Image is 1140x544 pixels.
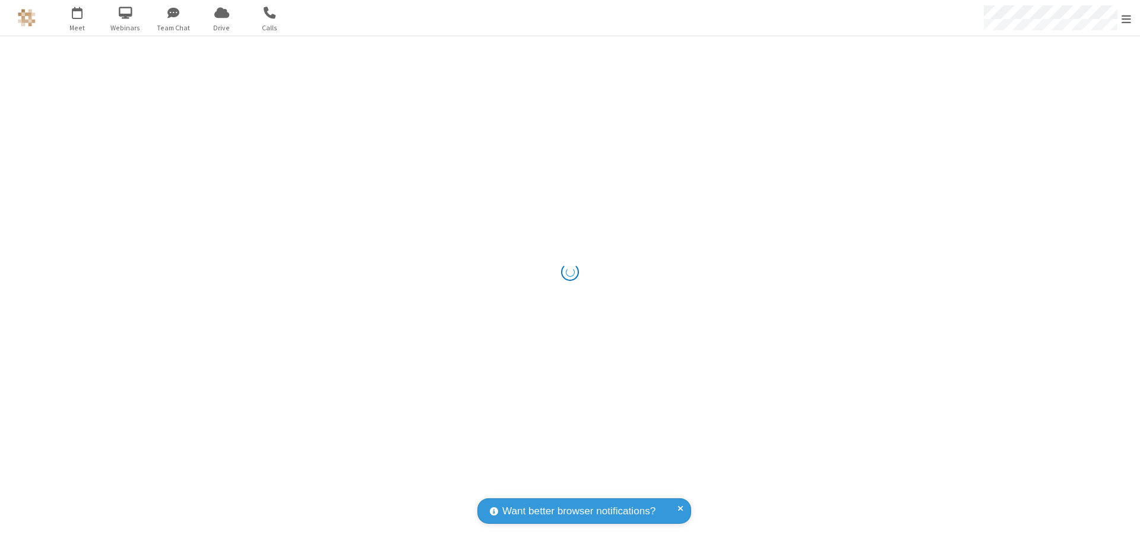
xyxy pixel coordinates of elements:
[103,23,148,33] span: Webinars
[18,9,36,27] img: QA Selenium DO NOT DELETE OR CHANGE
[248,23,292,33] span: Calls
[55,23,100,33] span: Meet
[502,504,655,519] span: Want better browser notifications?
[199,23,244,33] span: Drive
[151,23,196,33] span: Team Chat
